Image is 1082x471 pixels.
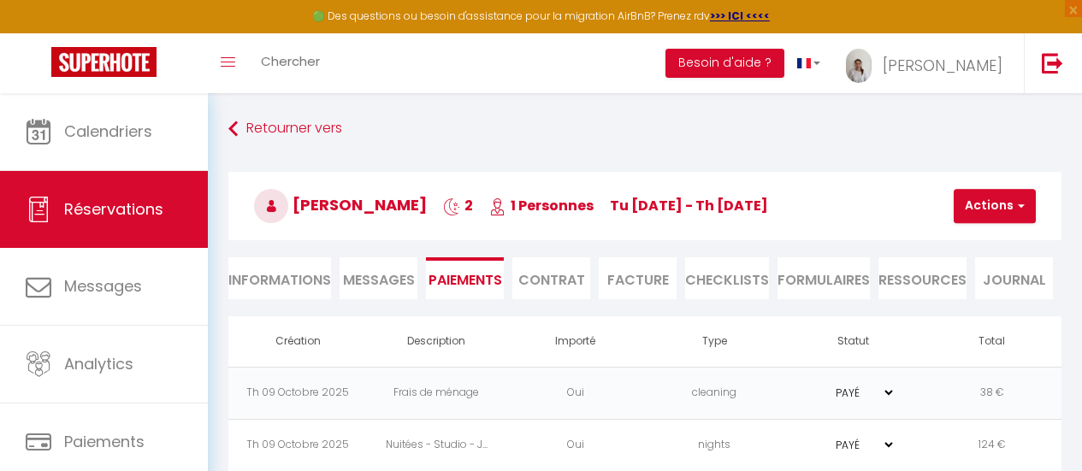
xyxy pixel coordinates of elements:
img: logout [1042,52,1063,74]
th: Type [645,316,783,367]
img: ... [846,49,872,83]
li: CHECKLISTS [685,257,769,299]
td: Nuitées - Studio - J... [367,419,506,471]
td: Oui [506,367,645,419]
th: Création [228,316,367,367]
span: 2 [443,196,473,215]
td: Oui [506,419,645,471]
span: Messages [343,270,415,290]
span: [PERSON_NAME] [883,55,1002,76]
td: Frais de ménage [367,367,506,419]
span: Réservations [64,198,163,220]
li: Journal [975,257,1053,299]
td: 38 € [923,367,1061,419]
li: Facture [599,257,677,299]
li: Contrat [512,257,590,299]
span: 1 Personnes [489,196,594,215]
li: Paiements [426,257,504,299]
td: cleaning [645,367,783,419]
span: Analytics [64,353,133,374]
span: Tu [DATE] - Th [DATE] [610,196,768,215]
button: Actions [954,189,1036,223]
span: Chercher [261,52,320,70]
a: Chercher [248,33,333,93]
li: Ressources [878,257,967,299]
th: Total [923,316,1061,367]
img: Super Booking [51,47,157,77]
td: Th 09 Octobre 2025 [228,367,367,419]
th: Statut [783,316,922,367]
td: nights [645,419,783,471]
td: 124 € [923,419,1061,471]
a: ... [PERSON_NAME] [833,33,1024,93]
button: Besoin d'aide ? [665,49,784,78]
span: Calendriers [64,121,152,142]
li: Informations [228,257,331,299]
span: [PERSON_NAME] [254,194,427,215]
span: Messages [64,275,142,297]
span: Paiements [64,431,145,452]
a: Retourner vers [228,114,1061,144]
th: Importé [506,316,645,367]
a: >>> ICI <<<< [710,9,770,23]
li: FORMULAIRES [778,257,870,299]
td: Th 09 Octobre 2025 [228,419,367,471]
th: Description [367,316,506,367]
